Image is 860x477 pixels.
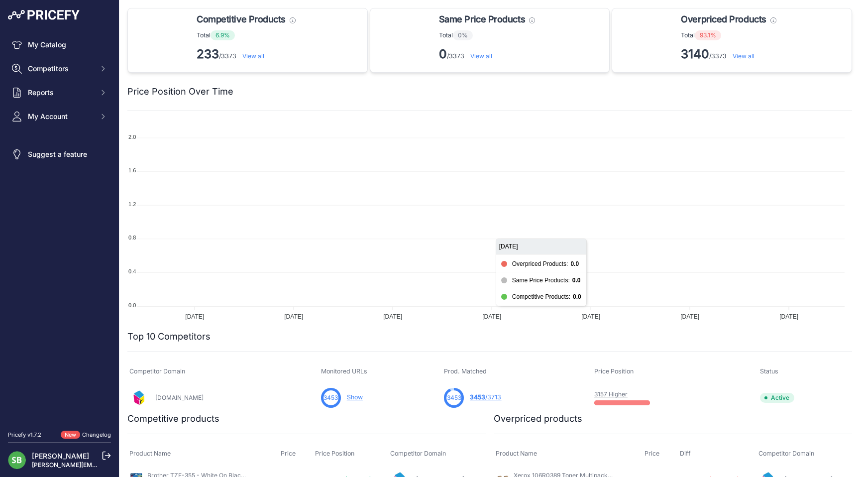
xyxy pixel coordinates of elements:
p: Total [197,30,296,40]
tspan: [DATE] [383,313,402,320]
p: Total [681,30,776,40]
div: Pricefy v1.7.2 [8,431,41,439]
a: 3453/3713 [470,393,501,401]
span: Diff [680,450,691,457]
p: /3373 [439,46,535,62]
strong: 3140 [681,47,709,61]
button: Competitors [8,60,111,78]
span: Reports [28,88,93,98]
tspan: 1.2 [128,201,136,207]
span: Product Name [496,450,537,457]
span: 0% [453,30,473,40]
span: 3453 [447,393,461,402]
a: [DOMAIN_NAME] [155,394,204,401]
p: /3373 [197,46,296,62]
p: Total [439,30,535,40]
a: Changelog [82,431,111,438]
span: 3453 [470,393,485,401]
span: Price [281,450,296,457]
a: 3157 Higher [594,390,628,398]
span: Competitor Domain [758,450,814,457]
span: 93.1% [695,30,721,40]
span: Price Position [315,450,354,457]
span: Price Position [594,367,634,375]
tspan: 1.6 [128,167,136,173]
span: Competitive Products [197,12,286,26]
button: My Account [8,108,111,125]
span: Competitor Domain [390,450,446,457]
tspan: 2.0 [128,134,136,140]
span: 3453 [323,393,338,402]
span: My Account [28,112,93,121]
span: Active [760,393,794,403]
nav: Sidebar [8,36,111,419]
img: Pricefy Logo [8,10,80,20]
tspan: 0.8 [128,235,136,240]
span: Monitored URLs [321,367,367,375]
a: My Catalog [8,36,111,54]
tspan: [DATE] [185,313,204,320]
span: Competitors [28,64,93,74]
span: Same Price Products [439,12,525,26]
tspan: [DATE] [482,313,501,320]
span: Status [760,367,778,375]
a: [PERSON_NAME] [32,452,89,460]
button: Reports [8,84,111,102]
span: New [61,431,80,439]
span: Price [645,450,659,457]
a: View all [470,52,492,60]
h2: Price Position Over Time [127,85,233,99]
p: /3373 [681,46,776,62]
span: 6.9% [211,30,235,40]
a: Show [347,393,363,401]
h2: Competitive products [127,412,219,426]
span: Prod. Matched [444,367,487,375]
strong: 233 [197,47,219,61]
a: [PERSON_NAME][EMAIL_ADDRESS][PERSON_NAME][DOMAIN_NAME] [32,461,234,469]
a: View all [733,52,754,60]
span: Competitor Domain [129,367,185,375]
tspan: [DATE] [680,313,699,320]
a: Suggest a feature [8,145,111,163]
h2: Overpriced products [494,412,582,426]
span: Overpriced Products [681,12,766,26]
strong: 0 [439,47,447,61]
tspan: [DATE] [581,313,600,320]
a: View all [242,52,264,60]
tspan: 0.4 [128,268,136,274]
h2: Top 10 Competitors [127,330,211,344]
tspan: 0.0 [128,302,136,308]
tspan: [DATE] [779,313,798,320]
span: Product Name [129,450,171,457]
tspan: [DATE] [284,313,303,320]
